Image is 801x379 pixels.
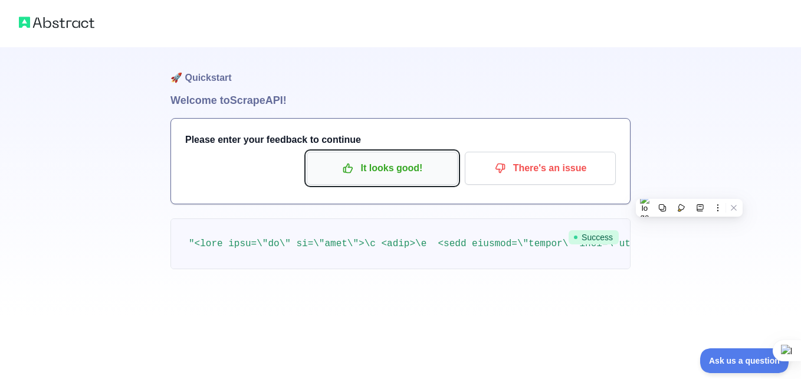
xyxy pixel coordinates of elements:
[185,133,616,147] h3: Please enter your feedback to continue
[316,158,449,178] p: It looks good!
[569,230,619,244] span: Success
[170,92,631,109] h1: Welcome to Scrape API!
[474,158,607,178] p: There's an issue
[19,14,94,31] img: Abstract logo
[307,152,458,185] button: It looks good!
[170,47,631,92] h1: 🚀 Quickstart
[465,152,616,185] button: There's an issue
[700,348,789,373] iframe: Toggle Customer Support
